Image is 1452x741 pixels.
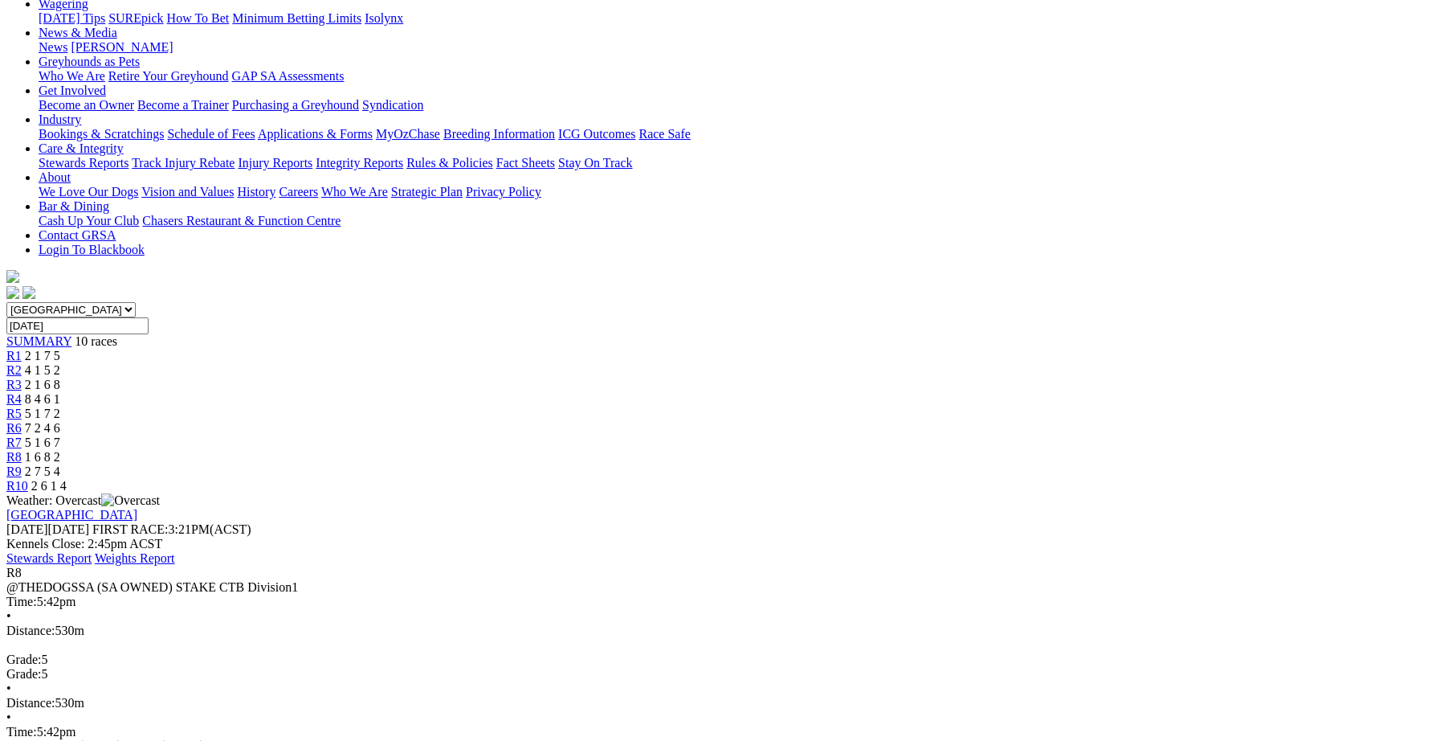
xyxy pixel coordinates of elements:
[95,551,175,565] a: Weights Report
[167,127,255,141] a: Schedule of Fees
[25,363,60,377] span: 4 1 5 2
[25,421,60,435] span: 7 2 4 6
[39,40,67,54] a: News
[232,69,345,83] a: GAP SA Assessments
[6,566,22,579] span: R8
[6,595,37,608] span: Time:
[22,286,35,299] img: twitter.svg
[39,243,145,256] a: Login To Blackbook
[365,11,403,25] a: Isolynx
[6,378,22,391] a: R3
[39,141,124,155] a: Care & Integrity
[167,11,230,25] a: How To Bet
[6,624,1446,638] div: 530m
[39,156,1446,170] div: Care & Integrity
[406,156,493,170] a: Rules & Policies
[443,127,555,141] a: Breeding Information
[39,127,164,141] a: Bookings & Scratchings
[6,682,11,695] span: •
[141,185,234,199] a: Vision and Values
[558,156,632,170] a: Stay On Track
[25,349,60,362] span: 2 1 7 5
[6,436,22,449] span: R7
[6,667,1446,682] div: 5
[39,185,138,199] a: We Love Our Dogs
[6,421,22,435] a: R6
[39,69,1446,84] div: Greyhounds as Pets
[39,214,139,227] a: Cash Up Your Club
[31,479,67,493] span: 2 6 1 4
[6,551,92,565] a: Stewards Report
[6,609,11,623] span: •
[6,725,37,739] span: Time:
[25,407,60,420] span: 5 1 7 2
[39,84,106,97] a: Get Involved
[39,185,1446,199] div: About
[6,537,1446,551] div: Kennels Close: 2:45pm ACST
[6,653,1446,667] div: 5
[108,69,229,83] a: Retire Your Greyhound
[39,11,105,25] a: [DATE] Tips
[25,436,60,449] span: 5 1 6 7
[6,392,22,406] a: R4
[25,392,60,406] span: 8 4 6 1
[6,508,137,522] a: [GEOGRAPHIC_DATA]
[132,156,235,170] a: Track Injury Rebate
[238,156,312,170] a: Injury Reports
[6,407,22,420] a: R5
[137,98,229,112] a: Become a Trainer
[142,214,341,227] a: Chasers Restaurant & Function Centre
[316,156,403,170] a: Integrity Reports
[6,479,28,493] a: R10
[321,185,388,199] a: Who We Are
[92,522,251,536] span: 3:21PM(ACST)
[6,317,149,334] input: Select date
[6,450,22,464] a: R8
[25,378,60,391] span: 2 1 6 8
[39,228,116,242] a: Contact GRSA
[39,98,1446,113] div: Get Involved
[6,465,22,478] a: R9
[6,493,160,507] span: Weather: Overcast
[101,493,160,508] img: Overcast
[232,11,361,25] a: Minimum Betting Limits
[75,334,117,348] span: 10 races
[6,624,55,637] span: Distance:
[39,199,109,213] a: Bar & Dining
[39,170,71,184] a: About
[6,363,22,377] a: R2
[25,465,60,478] span: 2 7 5 4
[391,185,463,199] a: Strategic Plan
[39,98,134,112] a: Become an Owner
[39,55,140,68] a: Greyhounds as Pets
[6,653,42,666] span: Grade:
[6,349,22,362] a: R1
[466,185,541,199] a: Privacy Policy
[258,127,373,141] a: Applications & Forms
[6,334,71,348] a: SUMMARY
[39,156,128,170] a: Stewards Reports
[237,185,275,199] a: History
[6,522,89,536] span: [DATE]
[6,696,1446,710] div: 530m
[6,580,1446,595] div: @THEDOGSSA (SA OWNED) STAKE CTB Division1
[279,185,318,199] a: Careers
[496,156,555,170] a: Fact Sheets
[376,127,440,141] a: MyOzChase
[92,522,168,536] span: FIRST RACE:
[362,98,423,112] a: Syndication
[39,26,117,39] a: News & Media
[558,127,635,141] a: ICG Outcomes
[6,595,1446,609] div: 5:42pm
[39,11,1446,26] div: Wagering
[638,127,690,141] a: Race Safe
[6,710,11,724] span: •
